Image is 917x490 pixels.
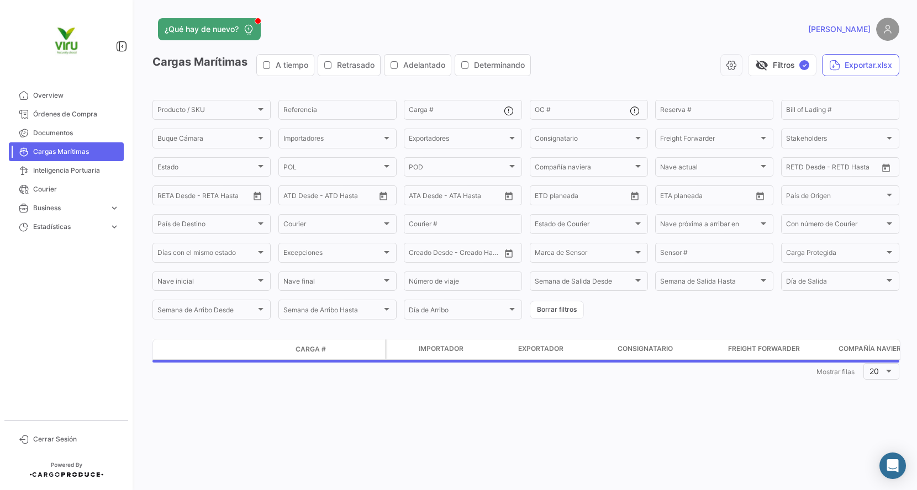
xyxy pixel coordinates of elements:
[535,136,633,144] span: Consignatario
[33,184,119,194] span: Courier
[9,124,124,142] a: Documentos
[33,166,119,175] span: Inteligencia Portuaria
[878,159,894,176] button: Open calendar
[409,308,507,316] span: Día de Arribo
[618,344,673,354] span: Consignatario
[152,54,534,76] h3: Cargas Marítimas
[33,203,105,213] span: Business
[109,222,119,232] span: expand_more
[869,366,879,376] span: 20
[9,142,124,161] a: Cargas Marítimas
[530,301,584,319] button: Borrar filtros
[535,222,633,230] span: Estado de Courier
[185,193,229,201] input: Hasta
[728,344,800,354] span: Freight Forwarder
[660,193,680,201] input: Desde
[500,245,517,262] button: Open calendar
[33,147,119,157] span: Cargas Marítimas
[535,193,555,201] input: Desde
[724,339,834,359] datatable-header-cell: Freight Forwarder
[357,345,385,354] datatable-header-cell: Póliza
[9,161,124,180] a: Inteligencia Portuaria
[157,308,256,316] span: Semana de Arribo Desde
[409,251,449,258] input: Creado Desde
[157,279,256,287] span: Nave inicial
[157,251,256,258] span: Días con el mismo estado
[296,344,326,354] span: Carga #
[33,109,119,119] span: Órdenes de Compra
[414,339,514,359] datatable-header-cell: Importador
[249,188,266,204] button: Open calendar
[419,344,463,354] span: Importador
[535,279,633,287] span: Semana de Salida Desde
[175,345,203,354] datatable-header-cell: Modo de Transporte
[814,165,857,173] input: Hasta
[283,251,382,258] span: Excepciones
[808,24,871,35] span: [PERSON_NAME]
[409,193,442,201] input: ATA Desde
[157,165,256,173] span: Estado
[518,344,563,354] span: Exportador
[283,136,382,144] span: Importadores
[876,18,899,41] img: placeholder-user.png
[158,18,261,40] button: ¿Qué hay de nuevo?
[409,136,507,144] span: Exportadores
[33,128,119,138] span: Documentos
[283,165,382,173] span: POL
[283,308,382,316] span: Semana de Arribo Hasta
[387,339,414,359] datatable-header-cell: Carga Protegida
[450,193,494,201] input: ATA Hasta
[786,222,884,230] span: Con número de Courier
[157,222,256,230] span: País de Destino
[276,60,308,71] span: A tiempo
[535,165,633,173] span: Compañía naviera
[337,60,375,71] span: Retrasado
[109,203,119,213] span: expand_more
[660,136,758,144] span: Freight Forwarder
[283,279,382,287] span: Nave final
[786,165,806,173] input: Desde
[839,344,906,354] span: Compañía naviera
[786,279,884,287] span: Día de Salida
[33,434,119,444] span: Cerrar Sesión
[283,193,318,201] input: ATD Desde
[500,188,517,204] button: Open calendar
[375,188,392,204] button: Open calendar
[879,452,906,479] div: Abrir Intercom Messenger
[660,165,758,173] span: Nave actual
[257,55,314,76] button: A tiempo
[660,222,758,230] span: Nave próxima a arribar en
[9,86,124,105] a: Overview
[786,193,884,201] span: País de Origen
[409,165,507,173] span: POD
[562,193,606,201] input: Hasta
[291,340,357,359] datatable-header-cell: Carga #
[688,193,731,201] input: Hasta
[283,222,382,230] span: Courier
[799,60,809,70] span: ✓
[535,251,633,258] span: Marca de Sensor
[457,251,500,258] input: Creado Hasta
[403,60,445,71] span: Adelantado
[39,13,94,68] img: viru.png
[33,222,105,232] span: Estadísticas
[157,193,177,201] input: Desde
[755,58,768,72] span: visibility_off
[157,136,256,144] span: Buque Cámara
[786,136,884,144] span: Stakeholders
[474,60,525,71] span: Determinando
[455,55,530,76] button: Determinando
[514,339,613,359] datatable-header-cell: Exportador
[822,54,899,76] button: Exportar.xlsx
[165,24,239,35] span: ¿Qué hay de nuevo?
[613,339,724,359] datatable-header-cell: Consignatario
[752,188,768,204] button: Open calendar
[33,90,119,100] span: Overview
[318,55,380,76] button: Retrasado
[9,105,124,124] a: Órdenes de Compra
[748,54,816,76] button: visibility_offFiltros✓
[660,279,758,287] span: Semana de Salida Hasta
[786,251,884,258] span: Carga Protegida
[157,108,256,115] span: Producto / SKU
[816,367,855,376] span: Mostrar filas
